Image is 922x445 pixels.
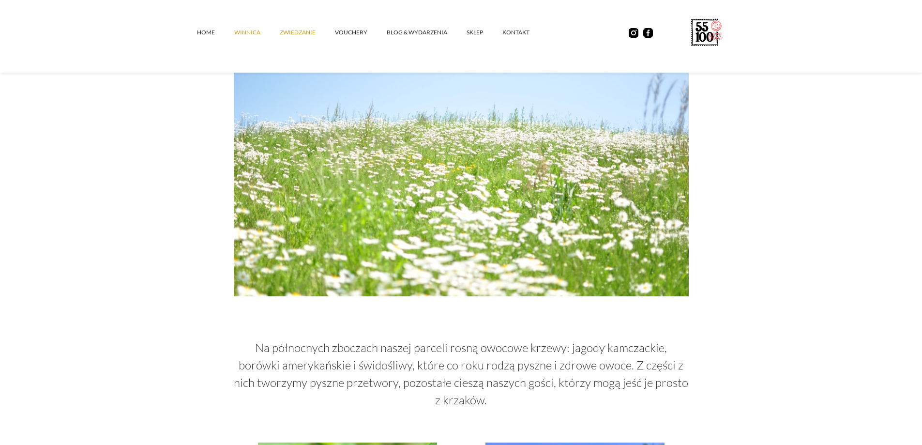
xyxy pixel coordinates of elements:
[234,339,689,409] p: Na północnych zboczach naszej parceli rosną owocowe krzewy: jagody kamczackie, borówki amerykańsk...
[387,18,467,47] a: Blog & Wydarzenia
[280,18,335,47] a: ZWIEDZANIE
[234,18,280,47] a: winnica
[335,18,387,47] a: vouchery
[502,18,549,47] a: kontakt
[197,18,234,47] a: Home
[467,18,502,47] a: SKLEP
